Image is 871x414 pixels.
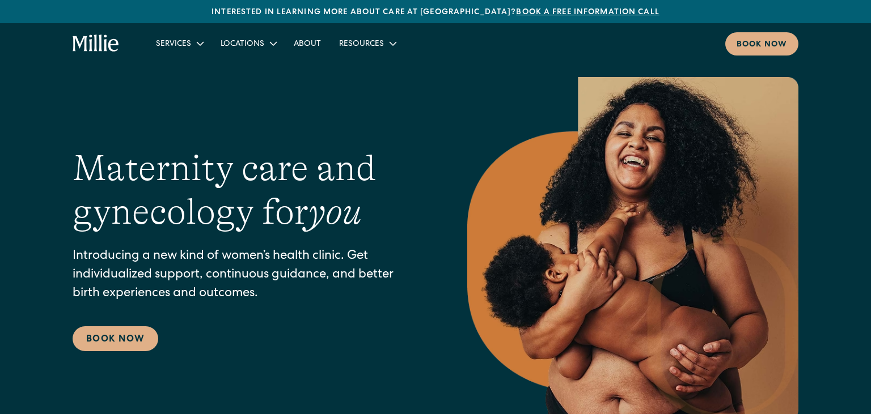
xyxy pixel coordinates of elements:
[73,147,422,234] h1: Maternity care and gynecology for
[516,8,659,16] a: Book a free information call
[339,39,384,50] div: Resources
[308,191,362,232] em: you
[73,326,158,351] a: Book Now
[147,34,212,53] div: Services
[73,247,422,304] p: Introducing a new kind of women’s health clinic. Get individualized support, continuous guidance,...
[212,34,285,53] div: Locations
[73,35,120,53] a: home
[156,39,191,50] div: Services
[725,32,798,56] a: Book now
[221,39,264,50] div: Locations
[737,39,787,51] div: Book now
[285,34,330,53] a: About
[330,34,404,53] div: Resources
